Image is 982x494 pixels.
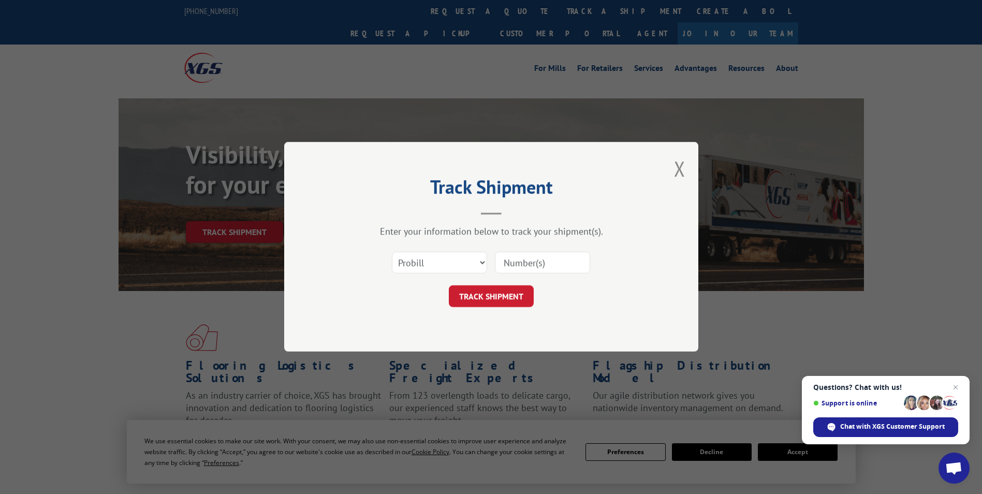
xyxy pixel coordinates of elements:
[813,383,958,391] span: Questions? Chat with us!
[495,252,590,274] input: Number(s)
[813,399,900,407] span: Support is online
[336,180,647,199] h2: Track Shipment
[674,155,685,182] button: Close modal
[813,417,958,437] div: Chat with XGS Customer Support
[939,453,970,484] div: Open chat
[949,381,962,394] span: Close chat
[336,226,647,238] div: Enter your information below to track your shipment(s).
[449,286,534,308] button: TRACK SHIPMENT
[840,422,945,431] span: Chat with XGS Customer Support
